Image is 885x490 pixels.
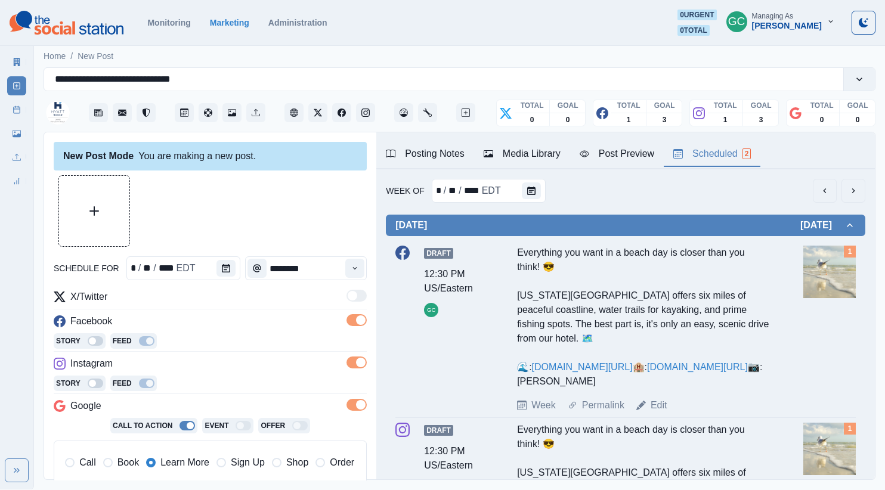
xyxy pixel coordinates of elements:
button: Administration [418,103,437,122]
p: TOTAL [810,100,834,111]
button: Media Library [222,103,242,122]
div: / [152,261,157,275]
div: Everything you want in a beach day is closer than you think! 😎 [US_STATE][GEOGRAPHIC_DATA] offers... [517,246,770,389]
p: GOAL [751,100,772,111]
a: Post Schedule [7,100,26,119]
button: Content Pool [199,103,218,122]
div: Week Of [435,184,442,198]
p: 3 [759,114,763,125]
button: Facebook [332,103,351,122]
a: Edit [651,398,667,413]
button: Reviews [137,103,156,122]
span: Book [117,455,139,470]
div: New Post Mode [63,149,134,163]
div: schedule for [175,261,197,275]
button: schedule for [216,260,236,277]
div: / [457,184,462,198]
a: New Post [78,50,113,63]
div: Date [129,261,197,275]
p: Event [205,420,228,431]
p: Offer [261,420,285,431]
p: 1 [723,114,728,125]
span: Shop [286,455,308,470]
p: Google [70,399,101,413]
img: logoTextSVG.62801f218bc96a9b266caa72a09eb111.svg [10,11,123,35]
button: Time [247,259,267,278]
p: 0 [856,114,860,125]
h2: [DATE] [395,219,427,231]
span: Sign Up [231,455,265,470]
a: Permalink [582,398,624,413]
p: Instagram [70,356,113,371]
button: Messages [113,103,132,122]
input: Select Time [245,256,367,280]
a: Review Summary [7,172,26,191]
img: ad94fusjrgzsywrfgsre [803,246,856,298]
span: 0 urgent [677,10,716,20]
p: Facebook [70,314,112,328]
p: TOTAL [521,100,544,111]
div: Time [245,256,367,280]
p: 3 [663,114,667,125]
button: Client Website [284,103,304,122]
button: Toggle Mode [852,11,875,35]
button: Time [345,259,364,278]
a: Week [531,398,556,413]
p: GOAL [558,100,578,111]
div: 12:30 PM US/Eastern [424,267,484,296]
div: Media Library [484,147,561,161]
div: / [137,261,142,275]
button: Uploads [246,103,265,122]
button: Week Of [522,182,541,199]
div: schedule for [157,261,175,275]
div: / [442,184,447,198]
div: Total Media Attached [844,423,856,435]
p: Feed [113,378,132,389]
p: Call To Action [113,420,172,431]
p: GOAL [847,100,868,111]
h2: [DATE] [800,219,844,231]
button: Create New Post [456,103,475,122]
p: 0 [566,114,570,125]
label: Week Of [386,185,425,197]
div: You are making a new post. [54,142,367,170]
div: Total Media Attached [844,246,856,258]
div: Scheduled [673,147,751,161]
button: Managing As[PERSON_NAME] [717,10,844,33]
div: schedule for [129,261,137,275]
a: Uploads [7,148,26,167]
div: Week Of [447,184,457,198]
span: Order [330,455,354,470]
div: Gizelle Carlos [728,7,745,36]
div: Managing As [752,12,793,20]
div: Week Of [432,179,546,203]
button: Dashboard [394,103,413,122]
span: Draft [424,248,453,259]
span: / [70,50,73,63]
img: ad94fusjrgzsywrfgsre [803,423,856,475]
button: Post Schedule [175,103,194,122]
button: Upload Media [59,176,129,246]
p: GOAL [654,100,675,111]
div: 12:30 PM US/Eastern [424,444,484,473]
a: Administration [268,18,327,27]
p: Story [56,378,81,389]
p: 1 [627,114,631,125]
button: Instagram [356,103,375,122]
span: Draft [424,425,453,436]
p: 0 [530,114,534,125]
span: Learn More [160,455,209,470]
label: schedule for [54,262,119,275]
span: Call [79,455,96,470]
p: TOTAL [714,100,737,111]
